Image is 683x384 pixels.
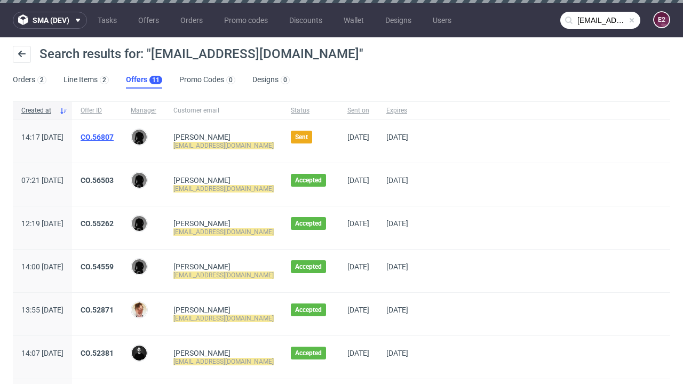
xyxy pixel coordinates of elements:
[132,173,147,188] img: Dawid Urbanowicz
[63,71,109,89] a: Line Items2
[21,262,63,271] span: 14:00 [DATE]
[347,349,369,357] span: [DATE]
[347,262,369,271] span: [DATE]
[102,76,106,84] div: 2
[295,133,308,141] span: Sent
[386,106,408,115] span: Expires
[33,17,69,24] span: sma (dev)
[81,106,114,115] span: Offer ID
[173,106,274,115] span: Customer email
[21,219,63,228] span: 12:19 [DATE]
[347,219,369,228] span: [DATE]
[283,76,287,84] div: 0
[386,133,408,141] span: [DATE]
[21,133,63,141] span: 14:17 [DATE]
[81,262,114,271] a: CO.54559
[173,142,274,149] mark: [EMAIL_ADDRESS][DOMAIN_NAME]
[347,306,369,314] span: [DATE]
[295,262,322,271] span: Accepted
[295,349,322,357] span: Accepted
[283,12,329,29] a: Discounts
[173,315,274,322] mark: [EMAIL_ADDRESS][DOMAIN_NAME]
[386,219,408,228] span: [DATE]
[81,133,114,141] a: CO.56807
[39,46,363,61] span: Search results for: "[EMAIL_ADDRESS][DOMAIN_NAME]"
[81,349,114,357] a: CO.52381
[173,176,231,185] a: [PERSON_NAME]
[218,12,274,29] a: Promo codes
[386,349,408,357] span: [DATE]
[21,106,55,115] span: Created at
[40,76,44,84] div: 2
[347,133,369,141] span: [DATE]
[337,12,370,29] a: Wallet
[347,106,369,115] span: Sent on
[386,176,408,185] span: [DATE]
[173,133,231,141] a: [PERSON_NAME]
[173,271,274,279] mark: [EMAIL_ADDRESS][DOMAIN_NAME]
[386,262,408,271] span: [DATE]
[229,76,233,84] div: 0
[386,306,408,314] span: [DATE]
[81,219,114,228] a: CO.55262
[252,71,290,89] a: Designs0
[132,130,147,145] img: Dawid Urbanowicz
[295,219,322,228] span: Accepted
[132,346,147,361] img: Grudzień Adrian
[295,306,322,314] span: Accepted
[21,176,63,185] span: 07:21 [DATE]
[173,185,274,193] mark: [EMAIL_ADDRESS][DOMAIN_NAME]
[91,12,123,29] a: Tasks
[179,71,235,89] a: Promo Codes0
[132,259,147,274] img: Dawid Urbanowicz
[21,306,63,314] span: 13:55 [DATE]
[131,106,156,115] span: Manager
[132,12,165,29] a: Offers
[654,12,669,27] figcaption: e2
[173,219,231,228] a: [PERSON_NAME]
[173,306,231,314] a: [PERSON_NAME]
[81,176,114,185] a: CO.56503
[21,349,63,357] span: 14:07 [DATE]
[152,76,160,84] div: 11
[132,216,147,231] img: Dawid Urbanowicz
[347,176,369,185] span: [DATE]
[291,106,330,115] span: Status
[173,358,274,365] mark: [EMAIL_ADDRESS][DOMAIN_NAME]
[174,12,209,29] a: Orders
[13,71,46,89] a: Orders2
[81,306,114,314] a: CO.52871
[379,12,418,29] a: Designs
[295,176,322,185] span: Accepted
[173,228,274,236] mark: [EMAIL_ADDRESS][DOMAIN_NAME]
[173,262,231,271] a: [PERSON_NAME]
[426,12,458,29] a: Users
[13,12,87,29] button: sma (dev)
[126,71,162,89] a: Offers11
[173,349,231,357] a: [PERSON_NAME]
[132,302,147,317] img: Bartosz Ossowski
